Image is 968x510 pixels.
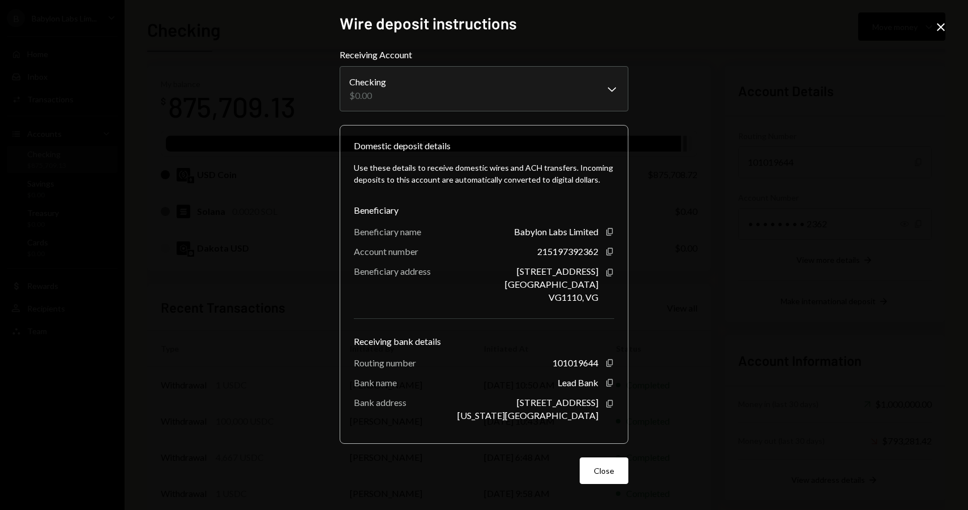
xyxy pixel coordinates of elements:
[354,139,451,153] div: Domestic deposit details
[340,66,628,111] button: Receiving Account
[517,266,598,276] div: [STREET_ADDRESS]
[457,410,598,421] div: [US_STATE][GEOGRAPHIC_DATA]
[537,246,598,257] div: 215197392362
[354,266,431,276] div: Beneficiary address
[549,292,598,302] div: VG1110, VG
[340,48,628,62] label: Receiving Account
[354,335,614,348] div: Receiving bank details
[354,226,421,237] div: Beneficiary name
[354,204,614,217] div: Beneficiary
[580,457,628,484] button: Close
[505,279,598,289] div: [GEOGRAPHIC_DATA]
[558,377,598,388] div: Lead Bank
[354,357,416,368] div: Routing number
[354,377,397,388] div: Bank name
[552,357,598,368] div: 101019644
[354,246,418,257] div: Account number
[354,162,614,185] div: Use these details to receive domestic wires and ACH transfers. Incoming deposits to this account ...
[514,226,598,237] div: Babylon Labs Limited
[354,397,406,408] div: Bank address
[517,397,598,408] div: [STREET_ADDRESS]
[340,12,628,34] h2: Wire deposit instructions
